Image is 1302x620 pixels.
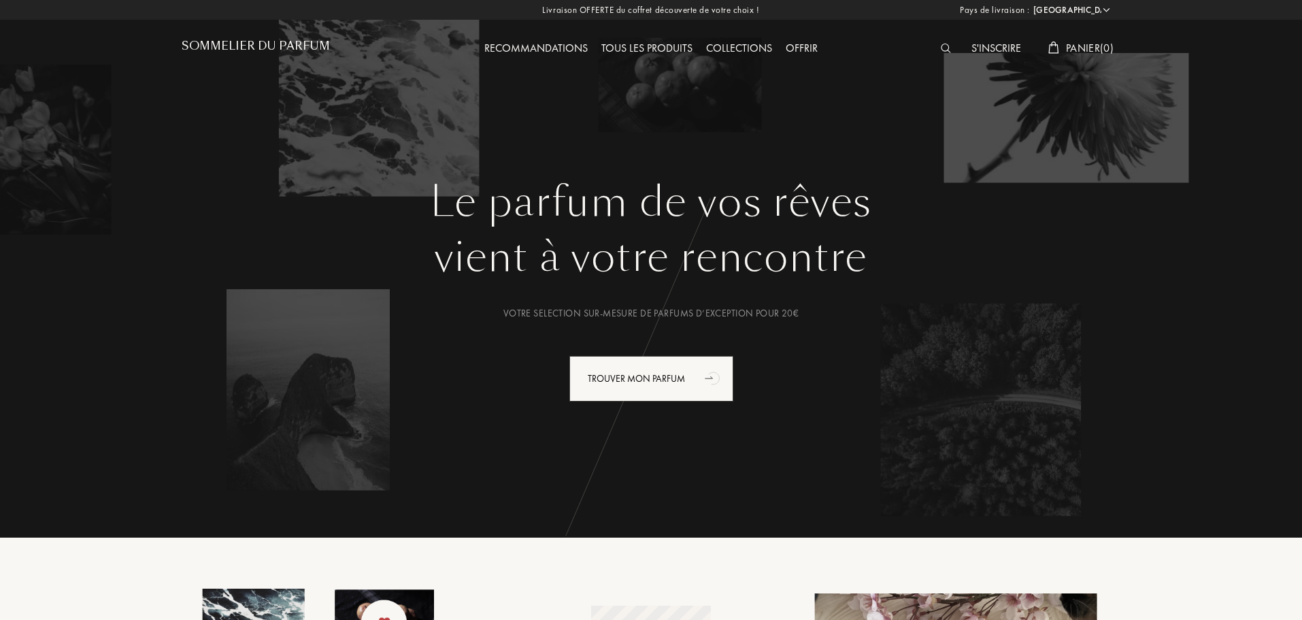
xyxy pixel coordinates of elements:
a: Recommandations [478,41,595,55]
h1: Sommelier du Parfum [182,39,330,52]
a: Sommelier du Parfum [182,39,330,58]
span: Pays de livraison : [960,3,1030,17]
div: animation [700,364,727,391]
div: Tous les produits [595,40,699,58]
img: cart_white.svg [1048,42,1059,54]
img: search_icn_white.svg [941,44,951,53]
div: S'inscrire [965,40,1028,58]
div: Votre selection sur-mesure de parfums d’exception pour 20€ [192,306,1110,321]
a: Collections [699,41,779,55]
div: vient à votre rencontre [192,227,1110,288]
div: Trouver mon parfum [569,356,733,402]
a: Tous les produits [595,41,699,55]
div: Collections [699,40,779,58]
span: Panier ( 0 ) [1066,41,1114,55]
a: Trouver mon parfumanimation [559,356,744,402]
h1: Le parfum de vos rêves [192,178,1110,227]
div: Offrir [779,40,824,58]
a: Offrir [779,41,824,55]
a: S'inscrire [965,41,1028,55]
div: Recommandations [478,40,595,58]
